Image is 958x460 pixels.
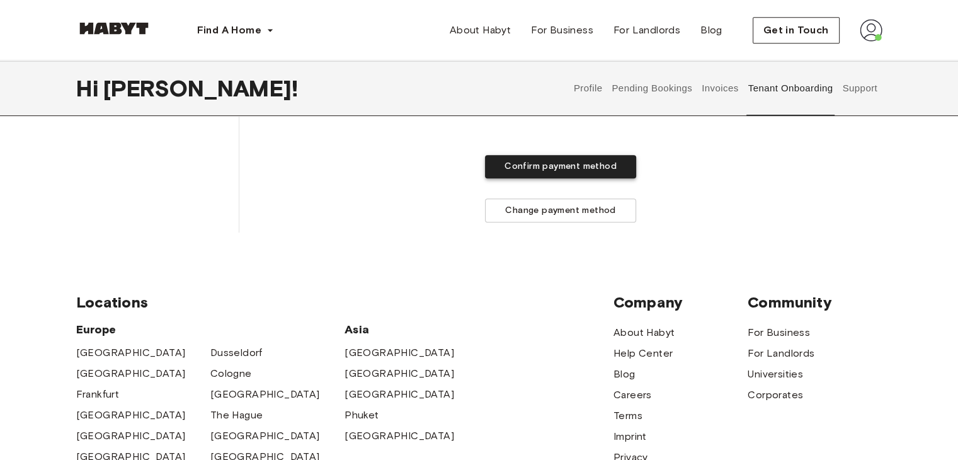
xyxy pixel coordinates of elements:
a: The Hague [210,408,263,423]
a: Dusseldorf [210,345,263,360]
a: Imprint [613,429,647,444]
a: About Habyt [613,325,675,340]
a: [GEOGRAPHIC_DATA] [345,345,454,360]
span: Find A Home [197,23,261,38]
button: Invoices [700,60,740,116]
span: About Habyt [450,23,511,38]
a: For Business [521,18,603,43]
a: Help Center [613,346,673,361]
button: Confirm payment method [485,155,636,178]
div: user profile tabs [569,60,882,116]
button: Support [841,60,879,116]
a: Universities [748,367,803,382]
span: Blog [700,23,722,38]
a: Corporates [748,388,803,403]
span: Community [748,293,882,312]
a: Terms [613,408,642,423]
a: Blog [690,18,733,43]
a: [GEOGRAPHIC_DATA] [76,366,186,381]
a: [GEOGRAPHIC_DATA] [76,428,186,444]
button: Profile [572,60,604,116]
a: For Landlords [603,18,690,43]
span: Asia [345,322,479,337]
span: Company [613,293,748,312]
a: Blog [613,367,636,382]
a: Phuket [345,408,379,423]
span: [PERSON_NAME] ! [103,75,298,101]
a: [GEOGRAPHIC_DATA] [210,387,320,402]
button: Tenant Onboarding [746,60,835,116]
a: [GEOGRAPHIC_DATA] [76,345,186,360]
span: Europe [76,322,345,337]
span: Get in Touch [763,23,829,38]
a: About Habyt [440,18,521,43]
a: For Landlords [748,346,814,361]
span: For Business [531,23,593,38]
a: Careers [613,388,652,403]
a: [GEOGRAPHIC_DATA] [345,366,454,381]
button: Pending Bookings [610,60,694,116]
a: [GEOGRAPHIC_DATA] [76,408,186,423]
a: Frankfurt [76,387,120,402]
button: Find A Home [187,18,284,43]
button: Get in Touch [753,17,840,43]
img: avatar [860,19,882,42]
span: Hi [76,75,103,101]
a: [GEOGRAPHIC_DATA] [345,428,454,444]
span: For Landlords [613,23,680,38]
button: Change payment method [485,198,636,223]
img: Habyt [76,22,152,35]
a: Cologne [210,366,252,381]
a: [GEOGRAPHIC_DATA] [345,387,454,402]
span: Locations [76,293,613,312]
a: [GEOGRAPHIC_DATA] [210,428,320,444]
a: For Business [748,325,810,340]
